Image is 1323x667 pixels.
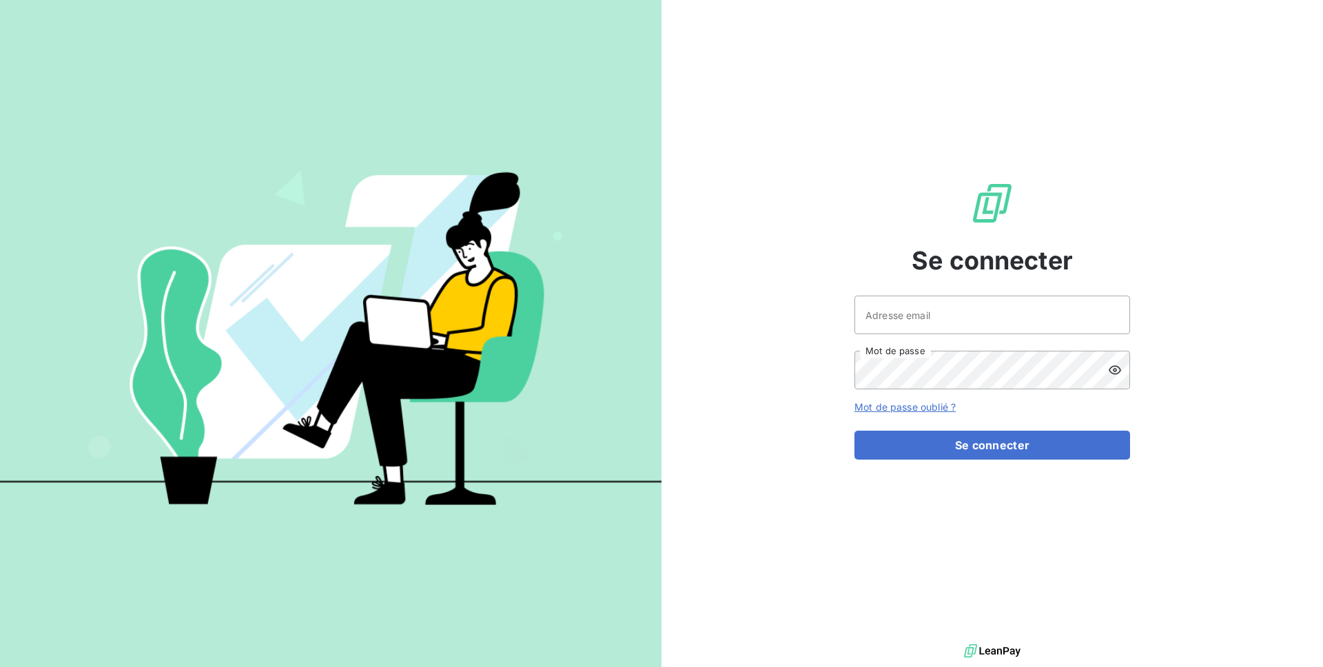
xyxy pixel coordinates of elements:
span: Se connecter [912,242,1073,279]
a: Mot de passe oublié ? [854,401,956,413]
input: placeholder [854,296,1130,334]
button: Se connecter [854,431,1130,460]
img: Logo LeanPay [970,181,1014,225]
img: logo [964,641,1021,661]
